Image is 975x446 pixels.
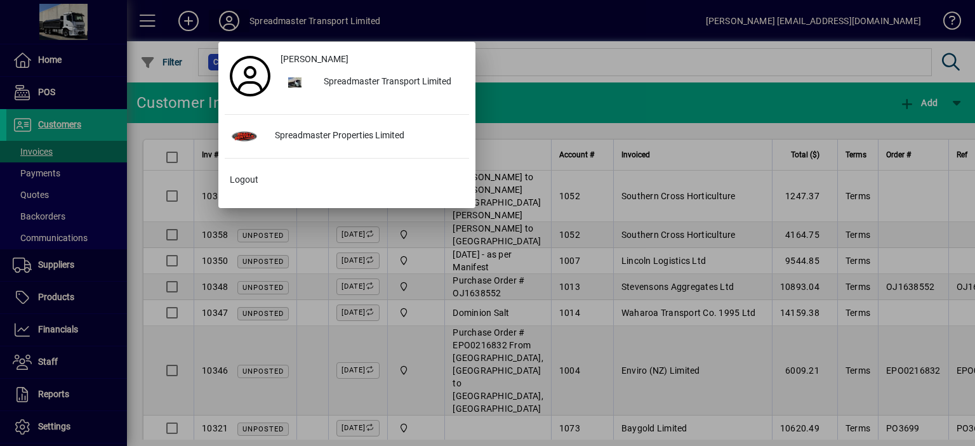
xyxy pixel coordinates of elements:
[275,48,469,71] a: [PERSON_NAME]
[265,125,469,148] div: Spreadmaster Properties Limited
[281,53,348,66] span: [PERSON_NAME]
[314,71,469,94] div: Spreadmaster Transport Limited
[230,173,258,187] span: Logout
[225,169,469,192] button: Logout
[225,125,469,148] button: Spreadmaster Properties Limited
[275,71,469,94] button: Spreadmaster Transport Limited
[225,65,275,88] a: Profile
